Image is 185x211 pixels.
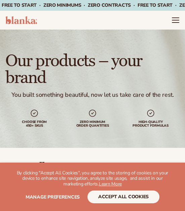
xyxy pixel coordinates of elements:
p: By clicking "Accept All Cookies", you agree to the storing of cookies on your device to enhance s... [13,170,172,187]
div: High-quality product formulas [132,120,169,128]
span: Free to start · ZERO minimums · ZERO contracts [2,2,138,8]
div: Zero minimum order quantities [74,120,111,128]
span: Manage preferences [26,194,80,200]
img: logo [5,16,37,24]
button: accept all cookies [87,191,159,203]
span: · [134,2,135,8]
button: Manage preferences [26,191,80,203]
a: Learn More [99,181,122,187]
h1: Our products – your brand [5,53,180,86]
div: You built something beautiful, now let us take care of the rest. [11,92,174,98]
h2: Best sellers [5,161,180,173]
summary: Menu [172,16,180,24]
div: Choose from 450+ Skus [16,120,53,128]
